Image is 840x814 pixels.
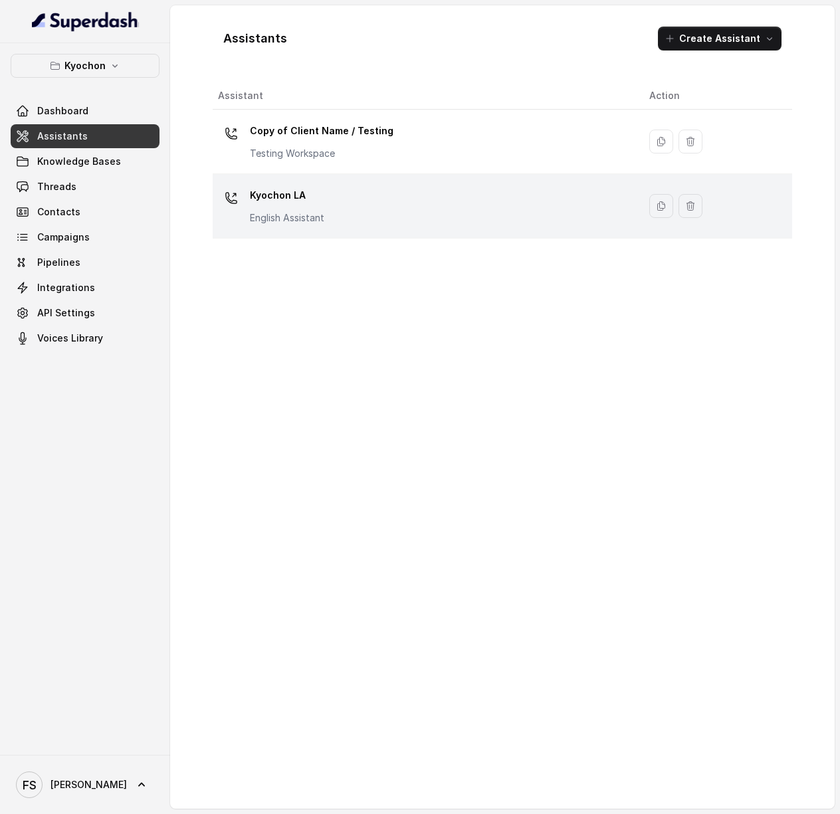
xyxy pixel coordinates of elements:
a: [PERSON_NAME] [11,766,159,803]
a: API Settings [11,301,159,325]
span: [PERSON_NAME] [51,778,127,791]
a: Dashboard [11,99,159,123]
text: FS [23,778,37,792]
span: API Settings [37,306,95,320]
th: Action [639,82,792,110]
span: Pipelines [37,256,80,269]
p: Testing Workspace [250,147,393,160]
span: Dashboard [37,104,88,118]
span: Voices Library [37,332,103,345]
a: Assistants [11,124,159,148]
a: Voices Library [11,326,159,350]
button: Kyochon [11,54,159,78]
button: Create Assistant [658,27,782,51]
p: Kyochon LA [250,185,324,206]
a: Integrations [11,276,159,300]
p: English Assistant [250,211,324,225]
span: Knowledge Bases [37,155,121,168]
img: light.svg [32,11,139,32]
a: Campaigns [11,225,159,249]
a: Contacts [11,200,159,224]
span: Threads [37,180,76,193]
span: Campaigns [37,231,90,244]
a: Pipelines [11,251,159,274]
span: Contacts [37,205,80,219]
h1: Assistants [223,28,287,49]
a: Threads [11,175,159,199]
th: Assistant [213,82,639,110]
span: Integrations [37,281,95,294]
a: Knowledge Bases [11,150,159,173]
span: Assistants [37,130,88,143]
p: Copy of Client Name / Testing [250,120,393,142]
p: Kyochon [64,58,106,74]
